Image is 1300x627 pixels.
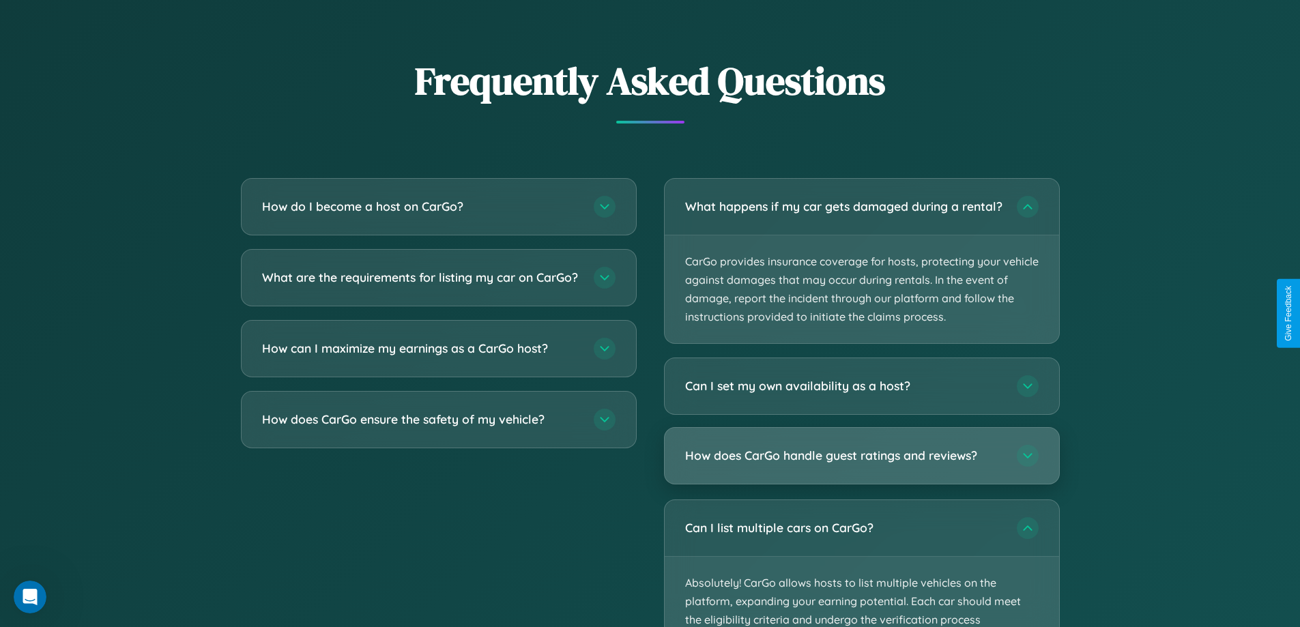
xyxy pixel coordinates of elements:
h3: How does CarGo ensure the safety of my vehicle? [262,411,580,428]
h2: Frequently Asked Questions [241,55,1060,107]
div: Give Feedback [1284,286,1293,341]
h3: Can I list multiple cars on CarGo? [685,520,1003,537]
h3: How does CarGo handle guest ratings and reviews? [685,448,1003,465]
h3: How do I become a host on CarGo? [262,198,580,215]
h3: What are the requirements for listing my car on CarGo? [262,269,580,286]
iframe: Intercom live chat [14,581,46,613]
h3: Can I set my own availability as a host? [685,378,1003,395]
p: CarGo provides insurance coverage for hosts, protecting your vehicle against damages that may occ... [665,235,1059,344]
h3: What happens if my car gets damaged during a rental? [685,198,1003,215]
h3: How can I maximize my earnings as a CarGo host? [262,340,580,357]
